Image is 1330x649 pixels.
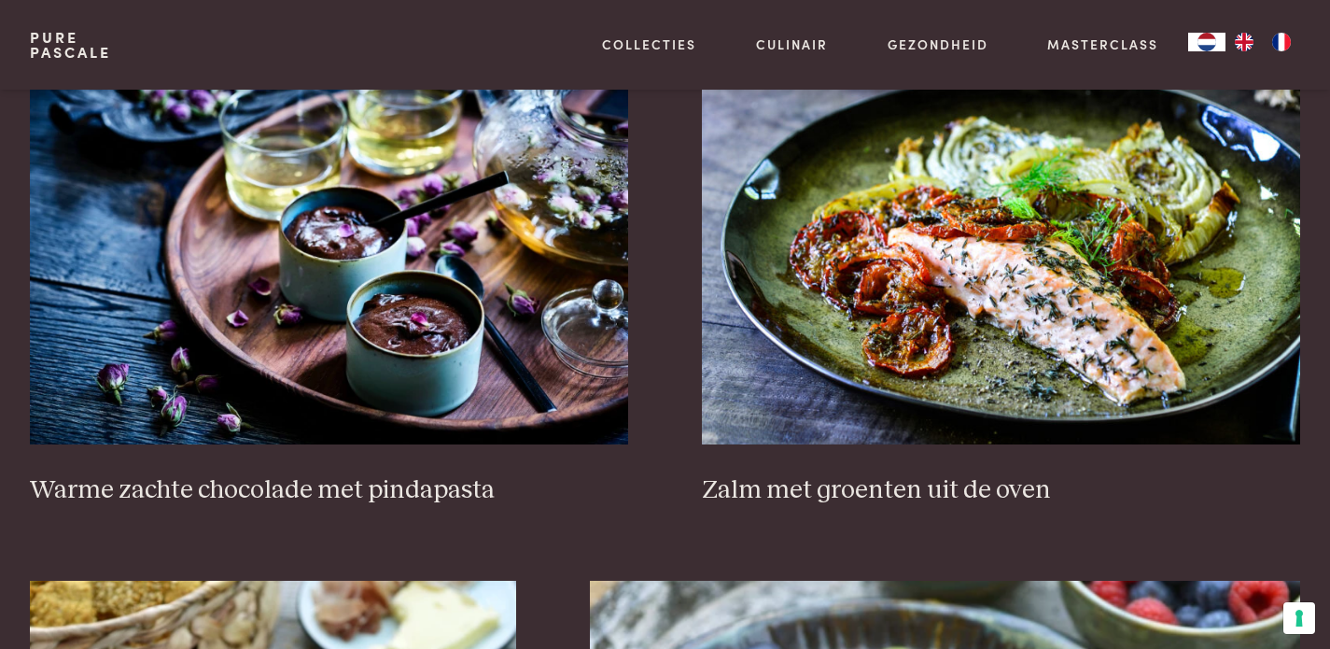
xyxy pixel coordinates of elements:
h3: Zalm met groenten uit de oven [702,474,1300,507]
a: FR [1263,33,1300,51]
a: Collecties [602,35,696,54]
div: Language [1188,33,1225,51]
h3: Warme zachte chocolade met pindapasta [30,474,628,507]
aside: Language selected: Nederlands [1188,33,1300,51]
a: Masterclass [1047,35,1158,54]
a: Zalm met groenten uit de oven Zalm met groenten uit de oven [702,71,1300,506]
a: EN [1225,33,1263,51]
img: Warme zachte chocolade met pindapasta [30,71,628,444]
a: Gezondheid [888,35,988,54]
a: Culinair [756,35,828,54]
img: Zalm met groenten uit de oven [702,71,1300,444]
a: PurePascale [30,30,111,60]
button: Uw voorkeuren voor toestemming voor trackingtechnologieën [1283,602,1315,634]
a: NL [1188,33,1225,51]
ul: Language list [1225,33,1300,51]
a: Warme zachte chocolade met pindapasta Warme zachte chocolade met pindapasta [30,71,628,506]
